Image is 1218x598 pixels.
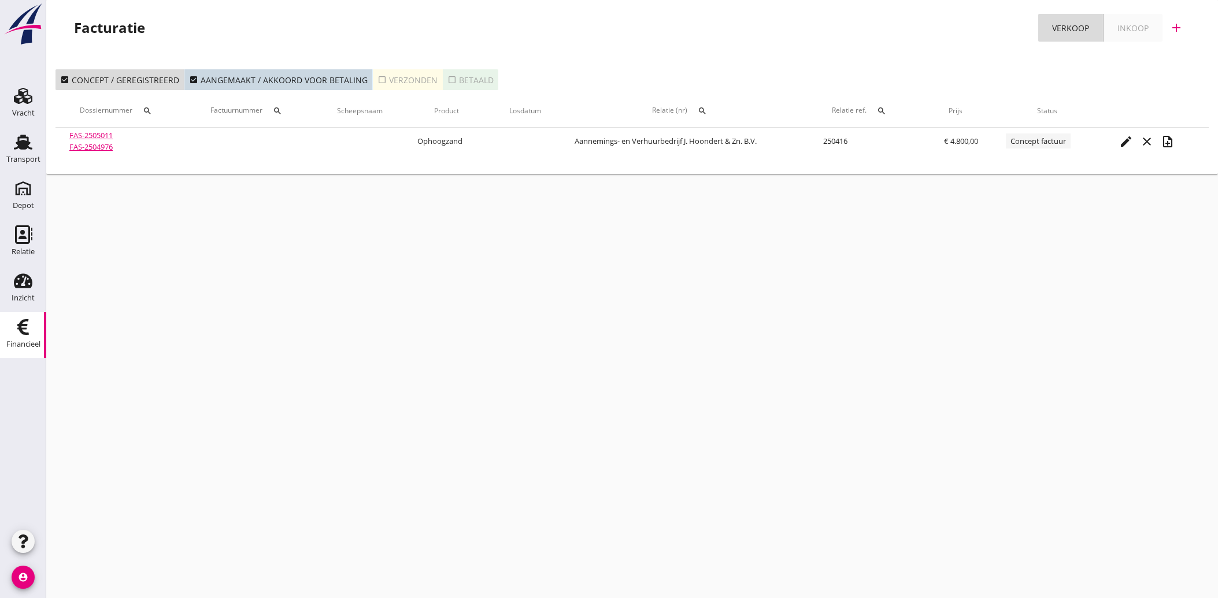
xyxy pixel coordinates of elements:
[919,95,993,127] th: Prijs
[1169,21,1183,35] i: add
[6,340,40,348] div: Financieel
[6,155,40,163] div: Transport
[1038,14,1104,42] a: Verkoop
[447,75,457,84] i: check_box_outline_blank
[1119,135,1133,148] i: edit
[12,294,35,302] div: Inzicht
[12,566,35,589] i: account_circle
[60,75,69,84] i: check_box
[317,95,404,127] th: Scheepsnaam
[69,142,113,152] a: FAS-2504976
[186,95,316,127] th: Factuurnummer
[403,128,490,155] td: Ophoogzand
[919,128,993,155] td: € 4.800,00
[12,109,35,117] div: Vracht
[490,95,561,127] th: Losdatum
[143,106,152,116] i: search
[1104,14,1163,42] a: Inkoop
[561,95,809,127] th: Relatie (nr)
[992,95,1102,127] th: Status
[809,95,919,127] th: Relatie ref.
[2,3,44,46] img: logo-small.a267ee39.svg
[877,106,886,116] i: search
[189,74,368,86] div: Aangemaakt / akkoord voor betaling
[373,69,443,90] button: Verzonden
[74,18,145,37] div: Facturatie
[1006,133,1071,148] span: Concept factuur
[377,74,438,86] div: Verzonden
[60,74,179,86] div: Concept / geregistreerd
[1117,22,1149,34] div: Inkoop
[55,95,186,127] th: Dossiernummer
[69,130,113,140] a: FAS-2505011
[1161,135,1175,148] i: note_add
[189,75,198,84] i: check_box
[13,202,34,209] div: Depot
[561,128,809,155] td: Aannemings- en Verhuurbedrijf J. Hoondert & Zn. B.V.
[1140,135,1154,148] i: close
[698,106,707,116] i: search
[273,106,282,116] i: search
[1052,22,1089,34] div: Verkoop
[184,69,373,90] button: Aangemaakt / akkoord voor betaling
[377,75,387,84] i: check_box_outline_blank
[447,74,494,86] div: Betaald
[12,248,35,255] div: Relatie
[403,95,490,127] th: Product
[809,128,919,155] td: 250416
[55,69,184,90] button: Concept / geregistreerd
[443,69,498,90] button: Betaald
